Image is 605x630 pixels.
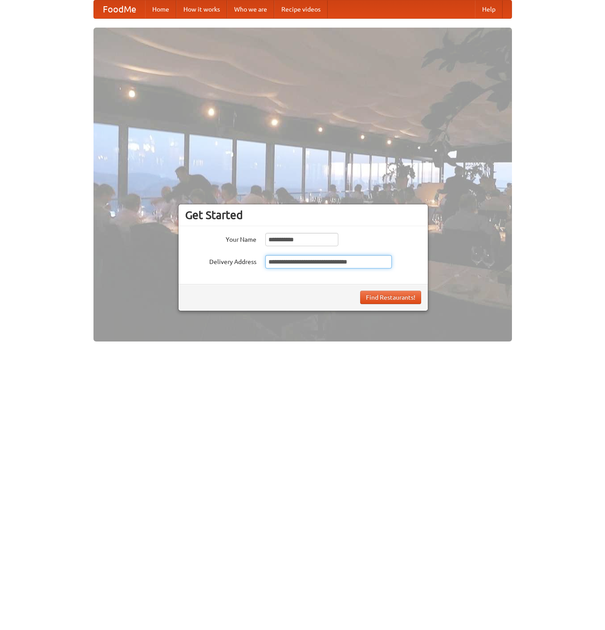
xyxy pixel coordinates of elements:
a: Home [145,0,176,18]
h3: Get Started [185,208,421,222]
button: Find Restaurants! [360,291,421,304]
a: FoodMe [94,0,145,18]
a: How it works [176,0,227,18]
a: Help [475,0,503,18]
label: Delivery Address [185,255,256,266]
label: Your Name [185,233,256,244]
a: Who we are [227,0,274,18]
a: Recipe videos [274,0,328,18]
